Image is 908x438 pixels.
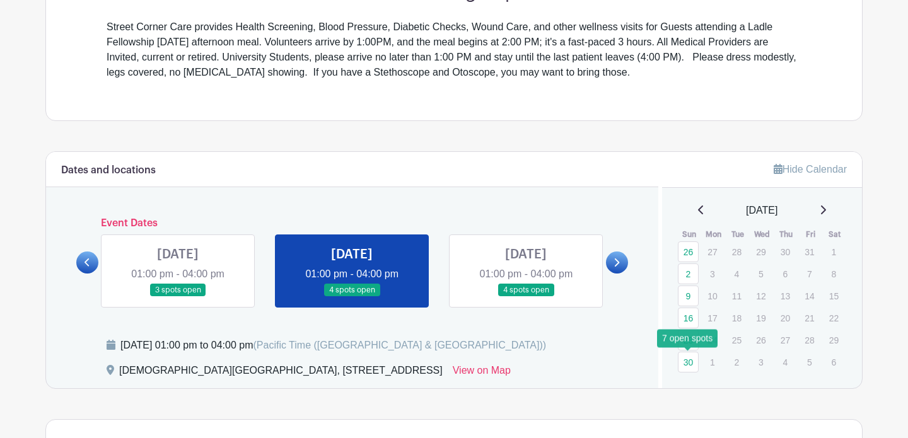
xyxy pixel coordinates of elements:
p: 12 [750,286,771,306]
p: 21 [799,308,820,328]
p: 31 [799,242,820,262]
p: 1 [702,352,723,372]
p: 5 [750,264,771,284]
p: 20 [775,308,796,328]
div: 7 open spots [657,329,718,347]
div: [DEMOGRAPHIC_DATA][GEOGRAPHIC_DATA], [STREET_ADDRESS] [119,363,443,383]
a: View on Map [453,363,511,383]
p: 30 [775,242,796,262]
p: 1 [824,242,844,262]
p: 29 [824,330,844,350]
p: 27 [702,242,723,262]
span: (Pacific Time ([GEOGRAPHIC_DATA] & [GEOGRAPHIC_DATA])) [253,340,546,350]
p: 8 [824,264,844,284]
p: 2 [726,352,747,372]
p: 6 [824,352,844,372]
p: 10 [702,286,723,306]
p: 5 [799,352,820,372]
a: Hide Calendar [774,164,847,175]
p: 4 [775,352,796,372]
th: Sun [677,228,702,241]
th: Tue [726,228,750,241]
p: 27 [775,330,796,350]
p: 18 [726,308,747,328]
p: 4 [726,264,747,284]
h6: Dates and locations [61,164,156,176]
h6: Event Dates [98,217,606,229]
p: 3 [750,352,771,372]
a: 30 [678,352,699,372]
th: Fri [798,228,823,241]
p: 19 [750,308,771,328]
p: 22 [824,308,844,328]
a: 2 [678,263,699,284]
p: 11 [726,286,747,306]
p: 25 [726,330,747,350]
th: Thu [774,228,799,241]
a: 9 [678,285,699,306]
p: 7 [799,264,820,284]
div: [DATE] 01:00 pm to 04:00 pm [120,338,546,353]
p: 3 [702,264,723,284]
p: 29 [750,242,771,262]
th: Mon [701,228,726,241]
span: [DATE] [746,203,777,218]
p: 6 [775,264,796,284]
p: 14 [799,286,820,306]
th: Sat [823,228,847,241]
p: 28 [799,330,820,350]
p: 13 [775,286,796,306]
div: Street Corner Care provides Health Screening, Blood Pressure, Diabetic Checks, Wound Care, and ot... [107,20,801,80]
a: 26 [678,241,699,262]
th: Wed [750,228,774,241]
p: 15 [824,286,844,306]
p: 28 [726,242,747,262]
p: 26 [750,330,771,350]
